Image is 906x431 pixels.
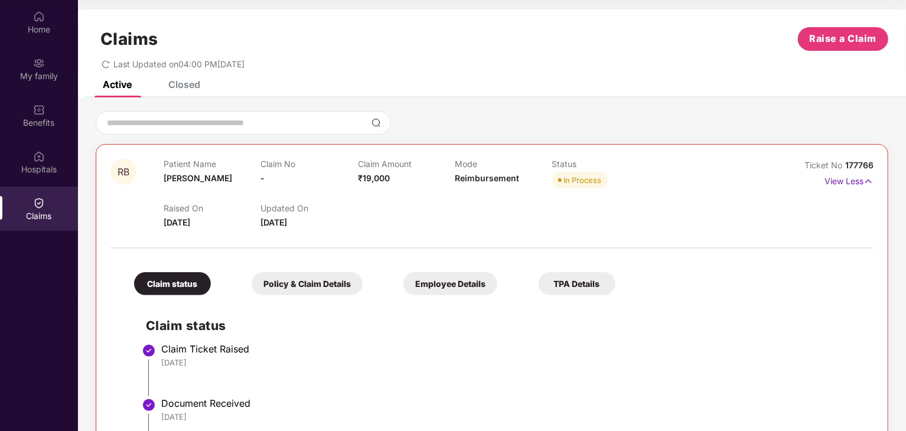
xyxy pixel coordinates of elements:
button: Raise a Claim [798,27,888,51]
p: Mode [455,159,552,169]
span: [DATE] [164,217,190,227]
span: ₹19,000 [358,173,390,183]
p: Raised On [164,203,260,213]
img: svg+xml;base64,PHN2ZyB4bWxucz0iaHR0cDovL3d3dy53My5vcmcvMjAwMC9zdmciIHdpZHRoPSIxNyIgaGVpZ2h0PSIxNy... [863,175,874,188]
span: Ticket No [804,160,845,170]
div: Document Received [161,397,862,409]
img: svg+xml;base64,PHN2ZyBpZD0iQmVuZWZpdHMiIHhtbG5zPSJodHRwOi8vd3d3LnczLm9yZy8yMDAwL3N2ZyIgd2lkdGg9Ij... [33,104,45,116]
span: Raise a Claim [810,31,877,46]
span: Reimbursement [455,173,519,183]
span: [DATE] [260,217,287,227]
span: [PERSON_NAME] [164,173,232,183]
img: svg+xml;base64,PHN2ZyBpZD0iSG9zcGl0YWxzIiB4bWxucz0iaHR0cDovL3d3dy53My5vcmcvMjAwMC9zdmciIHdpZHRoPS... [33,151,45,162]
p: Status [552,159,649,169]
p: Updated On [260,203,357,213]
h1: Claims [100,29,158,49]
img: svg+xml;base64,PHN2ZyBpZD0iQ2xhaW0iIHhtbG5zPSJodHRwOi8vd3d3LnczLm9yZy8yMDAwL3N2ZyIgd2lkdGg9IjIwIi... [33,197,45,209]
span: redo [102,59,110,69]
p: View Less [824,172,874,188]
div: Claim status [134,272,211,295]
div: Employee Details [403,272,497,295]
p: Claim No [260,159,357,169]
span: 177766 [845,160,874,170]
span: RB [118,167,129,177]
div: Policy & Claim Details [252,272,363,295]
img: svg+xml;base64,PHN2ZyBpZD0iSG9tZSIgeG1sbnM9Imh0dHA6Ly93d3cudzMub3JnLzIwMDAvc3ZnIiB3aWR0aD0iMjAiIG... [33,11,45,22]
div: TPA Details [539,272,615,295]
span: - [260,173,265,183]
div: Claim Ticket Raised [161,343,862,355]
div: In Process [564,174,602,186]
div: [DATE] [161,412,862,422]
img: svg+xml;base64,PHN2ZyB3aWR0aD0iMjAiIGhlaWdodD0iMjAiIHZpZXdCb3g9IjAgMCAyMCAyMCIgZmlsbD0ibm9uZSIgeG... [33,57,45,69]
img: svg+xml;base64,PHN2ZyBpZD0iU2VhcmNoLTMyeDMyIiB4bWxucz0iaHR0cDovL3d3dy53My5vcmcvMjAwMC9zdmciIHdpZH... [371,118,381,128]
h2: Claim status [146,316,862,335]
div: Closed [168,79,200,90]
span: Last Updated on 04:00 PM[DATE] [113,59,245,69]
p: Claim Amount [358,159,455,169]
div: Active [103,79,132,90]
img: svg+xml;base64,PHN2ZyBpZD0iU3RlcC1Eb25lLTMyeDMyIiB4bWxucz0iaHR0cDovL3d3dy53My5vcmcvMjAwMC9zdmciIH... [142,398,156,412]
p: Patient Name [164,159,260,169]
div: [DATE] [161,357,862,368]
img: svg+xml;base64,PHN2ZyBpZD0iU3RlcC1Eb25lLTMyeDMyIiB4bWxucz0iaHR0cDovL3d3dy53My5vcmcvMjAwMC9zdmciIH... [142,344,156,358]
